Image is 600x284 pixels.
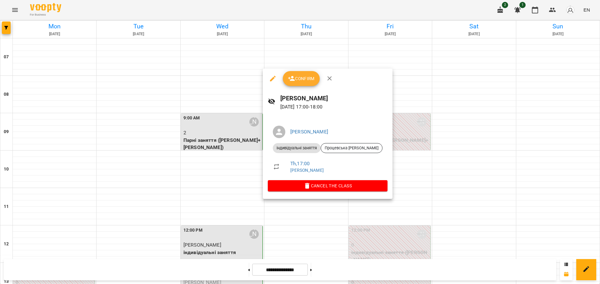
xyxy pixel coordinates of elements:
button: Confirm [283,71,320,86]
p: [DATE] 17:00 - 18:00 [280,103,387,111]
span: індивідуальні заняття [273,145,321,151]
span: Процевська [PERSON_NAME] [321,145,382,151]
span: Cancel the class [273,182,382,190]
h6: [PERSON_NAME] [280,94,387,103]
div: Процевська [PERSON_NAME] [321,143,382,153]
a: [PERSON_NAME] [290,168,324,173]
a: Th , 17:00 [290,161,310,166]
span: Confirm [288,75,315,82]
a: [PERSON_NAME] [290,129,328,135]
button: Cancel the class [268,180,387,191]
